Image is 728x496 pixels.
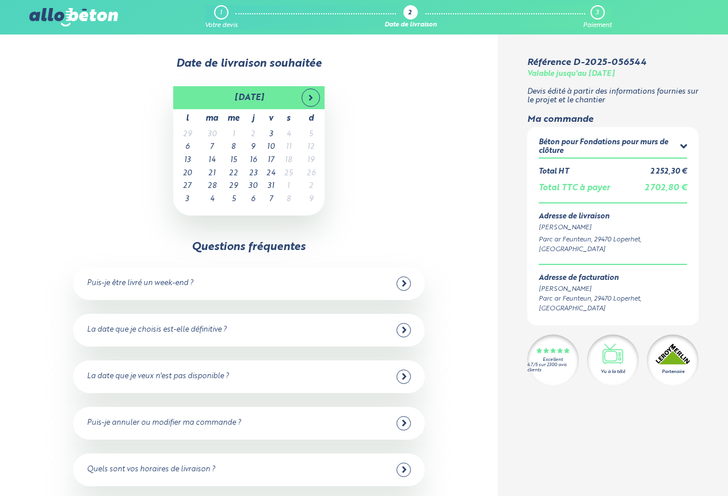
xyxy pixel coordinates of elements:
[601,368,625,375] div: Vu à la télé
[384,22,437,29] div: Date de livraison
[223,167,244,180] td: 22
[223,154,244,167] td: 15
[262,154,280,167] td: 17
[205,22,238,29] div: Votre devis
[280,141,297,154] td: 11
[201,167,223,180] td: 21
[244,141,262,154] td: 9
[280,109,297,128] th: s
[201,128,223,141] td: 30
[244,180,262,193] td: 30
[173,141,201,154] td: 6
[201,109,223,128] th: ma
[87,279,193,288] div: Puis-je être livré un week-end ?
[280,180,297,193] td: 1
[297,141,325,154] td: 12
[87,466,215,474] div: Quels sont vos horaires de livraison ?
[280,167,297,180] td: 25
[527,114,699,125] div: Ma commande
[220,9,222,17] div: 1
[173,167,201,180] td: 20
[173,128,201,141] td: 29
[201,154,223,167] td: 14
[280,154,297,167] td: 18
[201,86,297,109] th: [DATE]
[539,139,688,157] summary: Béton pour Fondations pour murs de clôture
[539,223,688,233] div: [PERSON_NAME]
[262,109,280,128] th: v
[297,167,325,180] td: 26
[223,109,244,128] th: me
[280,193,297,206] td: 8
[280,128,297,141] td: 4
[539,284,688,294] div: [PERSON_NAME]
[173,180,201,193] td: 27
[539,183,610,193] div: Total TTC à payer
[244,109,262,128] th: j
[539,235,688,255] div: Parc ar Feunteun, 29470 Loperhet, [GEOGRAPHIC_DATA]
[244,193,262,206] td: 6
[262,141,280,154] td: 10
[297,109,325,128] th: d
[223,141,244,154] td: 8
[626,451,715,483] iframe: Help widget launcher
[201,180,223,193] td: 28
[297,128,325,141] td: 5
[662,368,684,375] div: Partenaire
[650,168,687,176] div: 2 252,30 €
[583,5,612,29] a: 3 Paiement
[596,9,599,17] div: 3
[87,419,241,428] div: Puis-je annuler ou modifier ma commande ?
[244,154,262,167] td: 16
[173,154,201,167] td: 13
[527,363,579,373] div: 4.7/5 sur 2300 avis clients
[192,241,306,253] div: Questions fréquentes
[539,139,680,155] div: Béton pour Fondations pour murs de clôture
[205,5,238,29] a: 1 Votre devis
[29,57,469,70] div: Date de livraison souhaitée
[262,128,280,141] td: 3
[201,193,223,206] td: 4
[645,184,687,192] span: 2 702,80 €
[297,154,325,167] td: 19
[244,128,262,141] td: 2
[201,141,223,154] td: 7
[87,372,229,381] div: La date que je veux n'est pas disponible ?
[297,180,325,193] td: 2
[297,193,325,206] td: 9
[527,70,615,79] div: Valable jusqu'au [DATE]
[87,326,227,334] div: La date que je choisis est-elle définitive ?
[527,88,699,105] p: Devis édité à partir des informations fournies sur le projet et le chantier
[539,274,688,283] div: Adresse de facturation
[173,193,201,206] td: 3
[223,193,244,206] td: 5
[29,8,118,26] img: allobéton
[583,22,612,29] div: Paiement
[539,213,688,221] div: Adresse de livraison
[527,57,646,68] div: Référence D-2025-056544
[539,168,569,176] div: Total HT
[244,167,262,180] td: 23
[262,180,280,193] td: 31
[543,357,563,363] div: Excellent
[173,109,201,128] th: l
[384,5,437,29] a: 2 Date de livraison
[408,10,411,17] div: 2
[262,193,280,206] td: 7
[223,180,244,193] td: 29
[539,294,688,314] div: Parc ar Feunteun, 29470 Loperhet, [GEOGRAPHIC_DATA]
[223,128,244,141] td: 1
[262,167,280,180] td: 24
